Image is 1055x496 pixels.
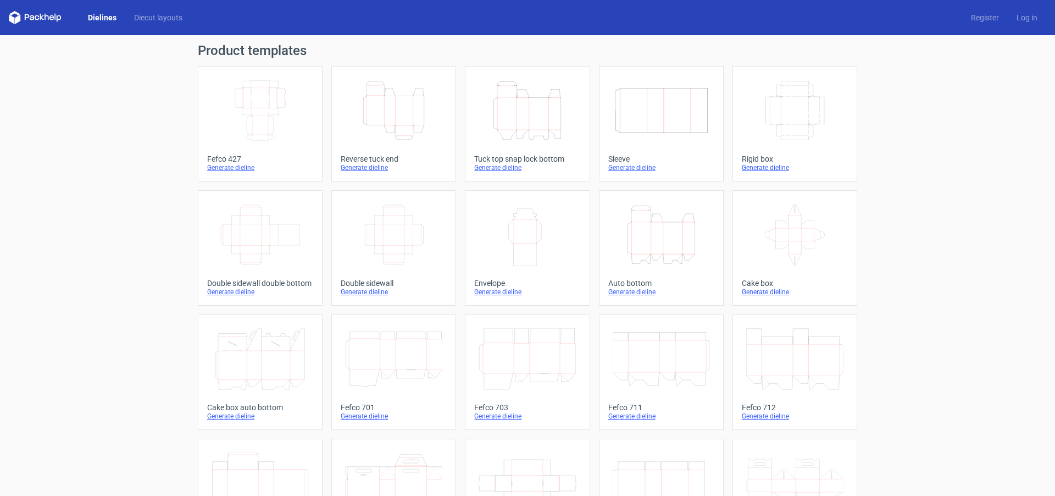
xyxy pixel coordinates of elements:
[608,412,714,421] div: Generate dieline
[742,288,848,296] div: Generate dieline
[465,190,590,306] a: EnvelopeGenerate dieline
[742,163,848,172] div: Generate dieline
[732,66,857,181] a: Rigid boxGenerate dieline
[608,155,714,163] div: Sleeve
[207,279,313,288] div: Double sidewall double bottom
[198,190,323,306] a: Double sidewall double bottomGenerate dieline
[341,155,447,163] div: Reverse tuck end
[474,288,580,296] div: Generate dieline
[331,190,456,306] a: Double sidewallGenerate dieline
[732,315,857,430] a: Fefco 712Generate dieline
[474,403,580,412] div: Fefco 703
[474,279,580,288] div: Envelope
[341,403,447,412] div: Fefco 701
[465,315,590,430] a: Fefco 703Generate dieline
[599,190,724,306] a: Auto bottomGenerate dieline
[207,163,313,172] div: Generate dieline
[125,12,191,23] a: Diecut layouts
[465,66,590,181] a: Tuck top snap lock bottomGenerate dieline
[608,163,714,172] div: Generate dieline
[474,155,580,163] div: Tuck top snap lock bottom
[331,66,456,181] a: Reverse tuck endGenerate dieline
[608,288,714,296] div: Generate dieline
[608,279,714,288] div: Auto bottom
[599,66,724,181] a: SleeveGenerate dieline
[198,66,323,181] a: Fefco 427Generate dieline
[732,190,857,306] a: Cake boxGenerate dieline
[474,163,580,172] div: Generate dieline
[742,155,848,163] div: Rigid box
[341,288,447,296] div: Generate dieline
[599,315,724,430] a: Fefco 711Generate dieline
[742,412,848,421] div: Generate dieline
[341,412,447,421] div: Generate dieline
[207,403,313,412] div: Cake box auto bottom
[608,403,714,412] div: Fefco 711
[341,279,447,288] div: Double sidewall
[742,279,848,288] div: Cake box
[79,12,125,23] a: Dielines
[742,403,848,412] div: Fefco 712
[341,163,447,172] div: Generate dieline
[207,155,313,163] div: Fefco 427
[331,315,456,430] a: Fefco 701Generate dieline
[474,412,580,421] div: Generate dieline
[198,315,323,430] a: Cake box auto bottomGenerate dieline
[962,12,1008,23] a: Register
[198,44,857,57] h1: Product templates
[1008,12,1046,23] a: Log in
[207,288,313,296] div: Generate dieline
[207,412,313,421] div: Generate dieline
